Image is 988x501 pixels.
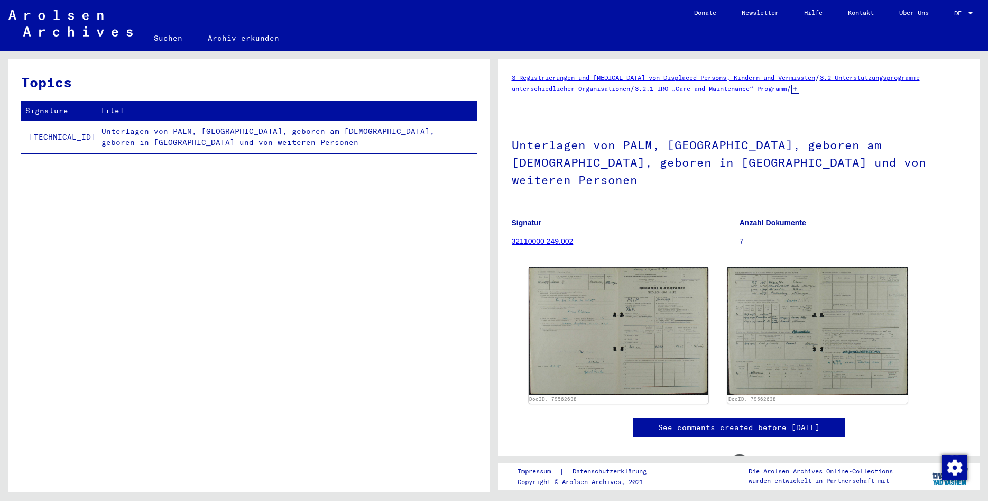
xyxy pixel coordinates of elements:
[21,120,96,153] td: [TECHNICAL_ID]
[740,218,806,227] b: Anzahl Dokumente
[96,120,477,153] td: Unterlagen von PALM, [GEOGRAPHIC_DATA], geboren am [DEMOGRAPHIC_DATA], geboren in [GEOGRAPHIC_DAT...
[630,84,635,93] span: /
[942,455,967,480] img: Zustimmung ändern
[635,85,787,93] a: 3.2.1 IRO „Care and Maintenance“ Programm
[512,218,542,227] b: Signatur
[740,236,967,247] p: 7
[141,25,195,51] a: Suchen
[954,10,966,17] span: DE
[930,463,970,489] img: yv_logo.png
[512,74,815,81] a: 3 Registrierungen und [MEDICAL_DATA] von Displaced Persons, Kindern und Vermissten
[815,72,820,82] span: /
[96,102,477,120] th: Titel
[749,467,893,476] p: Die Arolsen Archives Online-Collections
[512,237,574,245] a: 32110000 249.002
[564,466,659,477] a: Datenschutzerklärung
[728,396,776,402] a: DocID: 79562638
[749,476,893,486] p: wurden entwickelt in Partnerschaft mit
[787,84,791,93] span: /
[518,466,559,477] a: Impressum
[21,102,96,120] th: Signature
[512,121,967,202] h1: Unterlagen von PALM, [GEOGRAPHIC_DATA], geboren am [DEMOGRAPHIC_DATA], geboren in [GEOGRAPHIC_DAT...
[195,25,292,51] a: Archiv erkunden
[529,267,709,395] img: 001.jpg
[658,422,820,433] a: See comments created before [DATE]
[518,477,659,487] p: Copyright © Arolsen Archives, 2021
[8,10,133,37] img: Arolsen_neg.svg
[518,466,659,477] div: |
[21,72,476,93] h3: Topics
[529,396,577,402] a: DocID: 79562638
[727,267,908,395] img: 002.jpg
